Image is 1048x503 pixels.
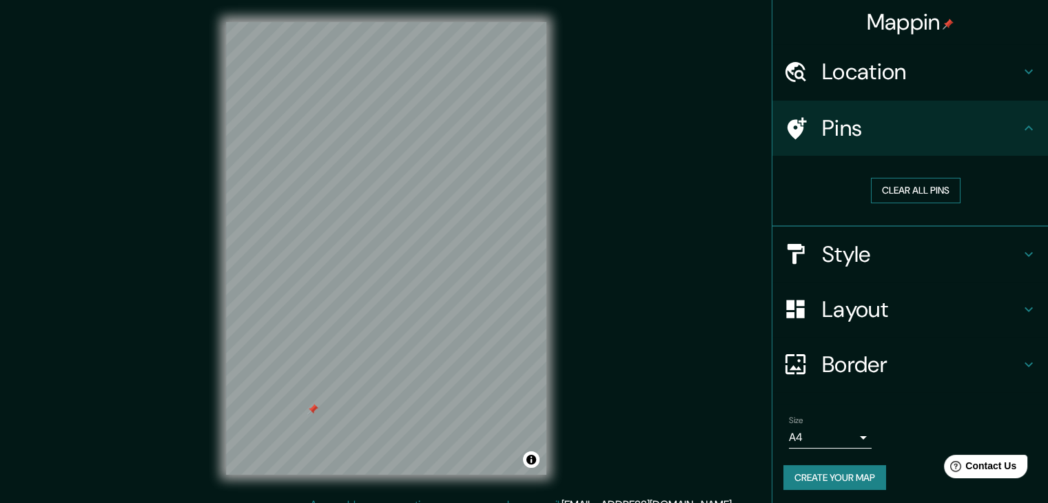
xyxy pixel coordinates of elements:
h4: Style [822,240,1020,268]
label: Size [789,414,803,426]
iframe: Help widget launcher [925,449,1033,488]
img: pin-icon.png [943,19,954,30]
h4: Layout [822,296,1020,323]
h4: Pins [822,114,1020,142]
div: Pins [772,101,1048,156]
div: Border [772,337,1048,392]
button: Clear all pins [871,178,960,203]
h4: Border [822,351,1020,378]
button: Toggle attribution [523,451,540,468]
button: Create your map [783,465,886,491]
div: Style [772,227,1048,282]
h4: Location [822,58,1020,85]
canvas: Map [226,22,546,475]
div: Location [772,44,1048,99]
div: A4 [789,427,872,449]
h4: Mappin [867,8,954,36]
div: Layout [772,282,1048,337]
